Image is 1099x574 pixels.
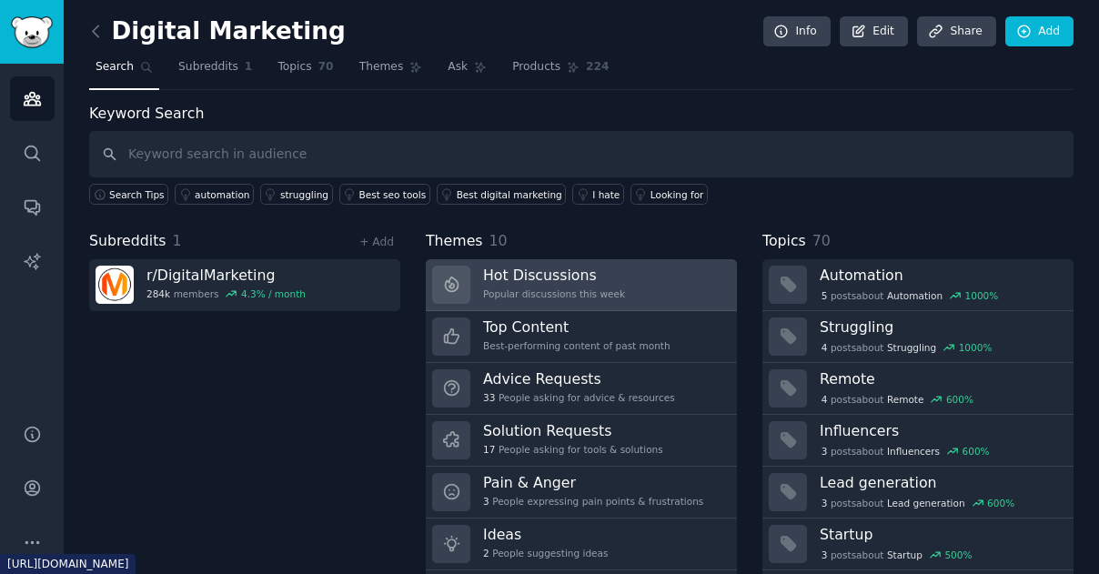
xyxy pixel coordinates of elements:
div: post s about [820,339,993,356]
div: People asking for tools & solutions [483,443,663,456]
a: Hot DiscussionsPopular discussions this week [426,259,737,311]
a: Looking for [630,184,708,205]
span: 1 [173,232,182,249]
span: 3 [822,549,828,561]
span: Search [96,59,134,76]
span: 5 [822,289,828,302]
span: 284k [146,287,170,300]
div: Looking for [650,188,704,201]
span: Subreddits [89,230,166,253]
span: 4 [822,341,828,354]
div: 500 % [944,549,972,561]
h3: Struggling [820,317,1061,337]
span: Themes [426,230,483,253]
a: Solution Requests17People asking for tools & solutions [426,415,737,467]
span: Influencers [887,445,940,458]
button: Search Tips [89,184,168,205]
input: Keyword search in audience [89,131,1074,177]
h3: r/ DigitalMarketing [146,266,306,285]
a: Struggling4postsaboutStruggling1000% [762,311,1074,363]
h3: Top Content [483,317,670,337]
img: GummySearch logo [11,16,53,48]
div: 600 % [946,393,973,406]
span: 4 [822,393,828,406]
a: Remote4postsaboutRemote600% [762,363,1074,415]
a: Subreddits1 [172,53,258,90]
span: Automation [887,289,943,302]
h3: Automation [820,266,1061,285]
div: Best digital marketing [457,188,562,201]
a: I hate [572,184,624,205]
span: Themes [359,59,404,76]
div: post s about [820,547,973,563]
div: automation [195,188,249,201]
div: struggling [280,188,328,201]
span: 3 [483,495,489,508]
h3: Ideas [483,525,608,544]
a: Automation5postsaboutAutomation1000% [762,259,1074,311]
a: Search [89,53,159,90]
h3: Advice Requests [483,369,675,388]
div: I hate [592,188,620,201]
div: post s about [820,443,991,459]
span: 3 [822,445,828,458]
span: Ask [448,59,468,76]
a: Best digital marketing [437,184,567,205]
a: Topics70 [271,53,339,90]
span: 2 [483,547,489,559]
a: struggling [260,184,333,205]
div: 600 % [963,445,990,458]
div: 1000 % [965,289,999,302]
div: Best seo tools [359,188,427,201]
h2: Digital Marketing [89,17,346,46]
span: Struggling [887,341,936,354]
span: 70 [812,232,831,249]
span: 224 [586,59,610,76]
a: Edit [840,16,908,47]
a: Products224 [506,53,615,90]
h3: Hot Discussions [483,266,625,285]
div: 4.3 % / month [241,287,306,300]
a: Add [1005,16,1074,47]
a: Themes [353,53,429,90]
div: Best-performing content of past month [483,339,670,352]
a: Info [763,16,831,47]
a: Startup3postsaboutStartup500% [762,519,1074,570]
span: Search Tips [109,188,165,201]
div: 1000 % [959,341,993,354]
span: Topics [762,230,806,253]
span: Products [512,59,560,76]
span: 3 [822,497,828,509]
span: 1 [245,59,253,76]
span: 70 [318,59,334,76]
h3: Lead generation [820,473,1061,492]
div: 600 % [987,497,1014,509]
h3: Influencers [820,421,1061,440]
span: 17 [483,443,495,456]
a: + Add [359,236,394,248]
div: People expressing pain points & frustrations [483,495,703,508]
h3: Remote [820,369,1061,388]
span: Remote [887,393,924,406]
a: Best seo tools [339,184,430,205]
span: Subreddits [178,59,238,76]
div: Popular discussions this week [483,287,625,300]
a: automation [175,184,254,205]
div: post s about [820,287,1000,304]
div: members [146,287,306,300]
label: Keyword Search [89,105,204,122]
div: post s about [820,495,1016,511]
span: Lead generation [887,497,965,509]
a: Ideas2People suggesting ideas [426,519,737,570]
a: Advice Requests33People asking for advice & resources [426,363,737,415]
span: Topics [277,59,311,76]
img: DigitalMarketing [96,266,134,304]
span: 10 [489,232,508,249]
a: Pain & Anger3People expressing pain points & frustrations [426,467,737,519]
a: Lead generation3postsaboutLead generation600% [762,467,1074,519]
div: People suggesting ideas [483,547,608,559]
span: Startup [887,549,923,561]
a: Top ContentBest-performing content of past month [426,311,737,363]
a: Influencers3postsaboutInfluencers600% [762,415,1074,467]
div: post s about [820,391,975,408]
